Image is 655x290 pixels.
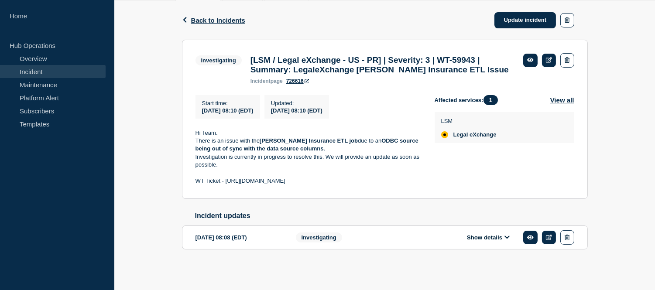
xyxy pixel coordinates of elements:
[494,12,556,28] a: Update incident
[250,78,283,84] p: page
[484,95,498,105] span: 1
[441,131,448,138] div: affected
[250,78,271,84] span: incident
[202,107,254,114] span: [DATE] 08:10 (EDT)
[441,118,497,124] p: LSM
[260,137,358,144] strong: [PERSON_NAME] Insurance ETL job
[195,153,421,169] p: Investigation is currently in progress to resolve this. We will provide an update as soon as poss...
[195,212,588,220] h2: Incident updates
[435,95,502,105] span: Affected services:
[182,17,245,24] button: Back to Incidents
[195,230,283,245] div: [DATE] 08:08 (EDT)
[202,100,254,106] p: Start time :
[195,137,421,153] p: There is an issue with the due to an .
[195,55,242,65] span: Investigating
[453,131,497,138] span: Legal eXchange
[550,95,574,105] button: View all
[195,129,421,137] p: Hi Team.
[250,55,514,75] h3: [LSM / Legal eXchange - US - PR] | Severity: 3 | WT-59943 | Summary: LegaleXchange [PERSON_NAME] ...
[195,177,421,185] p: WT Ticket - [URL][DOMAIN_NAME]
[191,17,245,24] span: Back to Incidents
[464,234,512,241] button: Show details
[296,232,342,242] span: Investigating
[271,106,322,114] div: [DATE] 08:10 (EDT)
[286,78,309,84] a: 726616
[271,100,322,106] p: Updated :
